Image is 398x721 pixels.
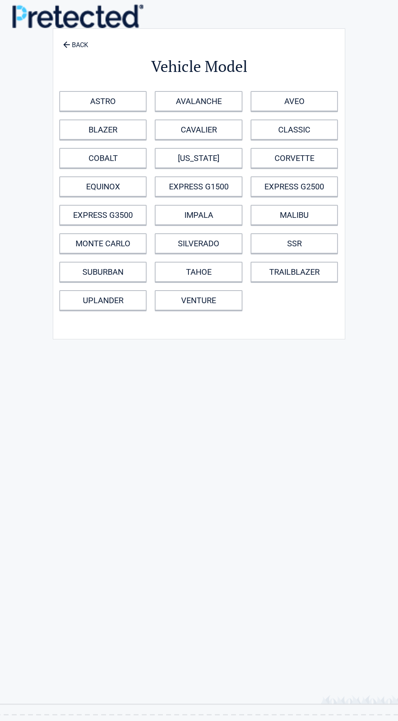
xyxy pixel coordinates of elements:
a: SUBURBAN [59,262,147,282]
a: EXPRESS G2500 [251,176,338,197]
a: CAVALIER [155,119,242,140]
a: BACK [61,34,90,48]
a: CORVETTE [251,148,338,168]
a: BLAZER [59,119,147,140]
a: MALIBU [251,205,338,225]
a: [US_STATE] [155,148,242,168]
a: MONTE CARLO [59,233,147,254]
a: VENTURE [155,290,242,311]
a: COBALT [59,148,147,168]
a: TAHOE [155,262,242,282]
a: SSR [251,233,338,254]
img: Main Logo [12,4,143,28]
a: SILVERADO [155,233,242,254]
a: EXPRESS G1500 [155,176,242,197]
h2: Vehicle Model [57,56,341,77]
a: AVEO [251,91,338,111]
a: EQUINOX [59,176,147,197]
a: IMPALA [155,205,242,225]
a: AVALANCHE [155,91,242,111]
a: ASTRO [59,91,147,111]
a: UPLANDER [59,290,147,311]
a: EXPRESS G3500 [59,205,147,225]
a: CLASSIC [251,119,338,140]
a: TRAILBLAZER [251,262,338,282]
